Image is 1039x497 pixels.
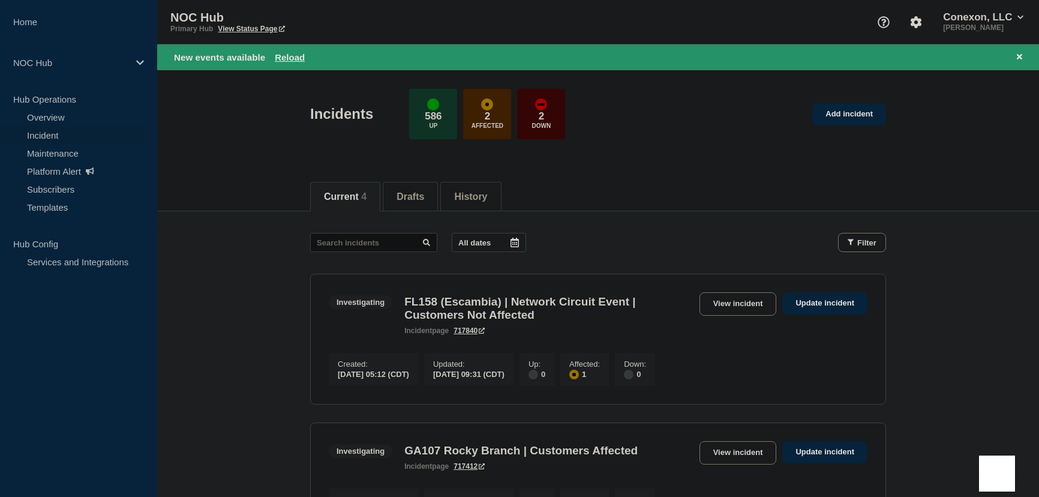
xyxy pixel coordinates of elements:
[397,191,424,202] button: Drafts
[528,369,545,379] div: 0
[528,370,538,379] div: disabled
[624,360,646,369] p: Down :
[535,98,547,110] div: down
[13,58,128,68] p: NOC Hub
[838,233,886,252] button: Filter
[528,360,545,369] p: Up :
[903,10,929,35] button: Account settings
[404,462,432,471] span: incident
[404,327,449,335] p: page
[425,110,442,122] p: 586
[539,110,544,122] p: 2
[569,360,600,369] p: Affected :
[433,360,505,369] p: Updated :
[624,370,633,379] div: disabled
[338,369,409,379] div: [DATE] 05:12 (CDT)
[458,238,491,247] p: All dates
[174,52,265,62] span: New events available
[429,122,437,129] p: Up
[404,327,432,335] span: incident
[170,25,213,33] p: Primary Hub
[310,233,437,252] input: Search incidents
[699,292,777,316] a: View incident
[275,52,305,62] button: Reload
[338,360,409,369] p: Created :
[472,122,503,129] p: Affected
[941,23,1026,32] p: [PERSON_NAME]
[404,462,449,471] p: page
[941,11,1026,23] button: Conexon, LLC
[454,462,485,471] a: 717412
[812,103,886,125] a: Add incident
[324,191,367,202] button: Current 4
[485,110,490,122] p: 2
[532,122,551,129] p: Down
[782,292,867,315] a: Update incident
[433,369,505,379] div: [DATE] 09:31 (CDT)
[782,441,867,463] a: Update incident
[329,295,392,309] span: Investigating
[310,106,373,122] h1: Incidents
[454,327,485,335] a: 717840
[979,456,1015,492] iframe: Help Scout Beacon - Open
[857,238,876,247] span: Filter
[329,444,392,458] span: Investigating
[871,10,896,35] button: Support
[569,370,579,379] div: affected
[218,25,284,33] a: View Status Page
[404,444,638,457] h3: GA107 Rocky Branch | Customers Affected
[427,98,439,110] div: up
[624,369,646,379] div: 0
[569,369,600,379] div: 1
[454,191,487,202] button: History
[361,191,367,202] span: 4
[699,441,777,465] a: View incident
[404,295,693,322] h3: FL158 (Escambia) | Network Circuit Event | Customers Not Affected
[481,98,493,110] div: affected
[170,11,410,25] p: NOC Hub
[452,233,526,252] button: All dates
